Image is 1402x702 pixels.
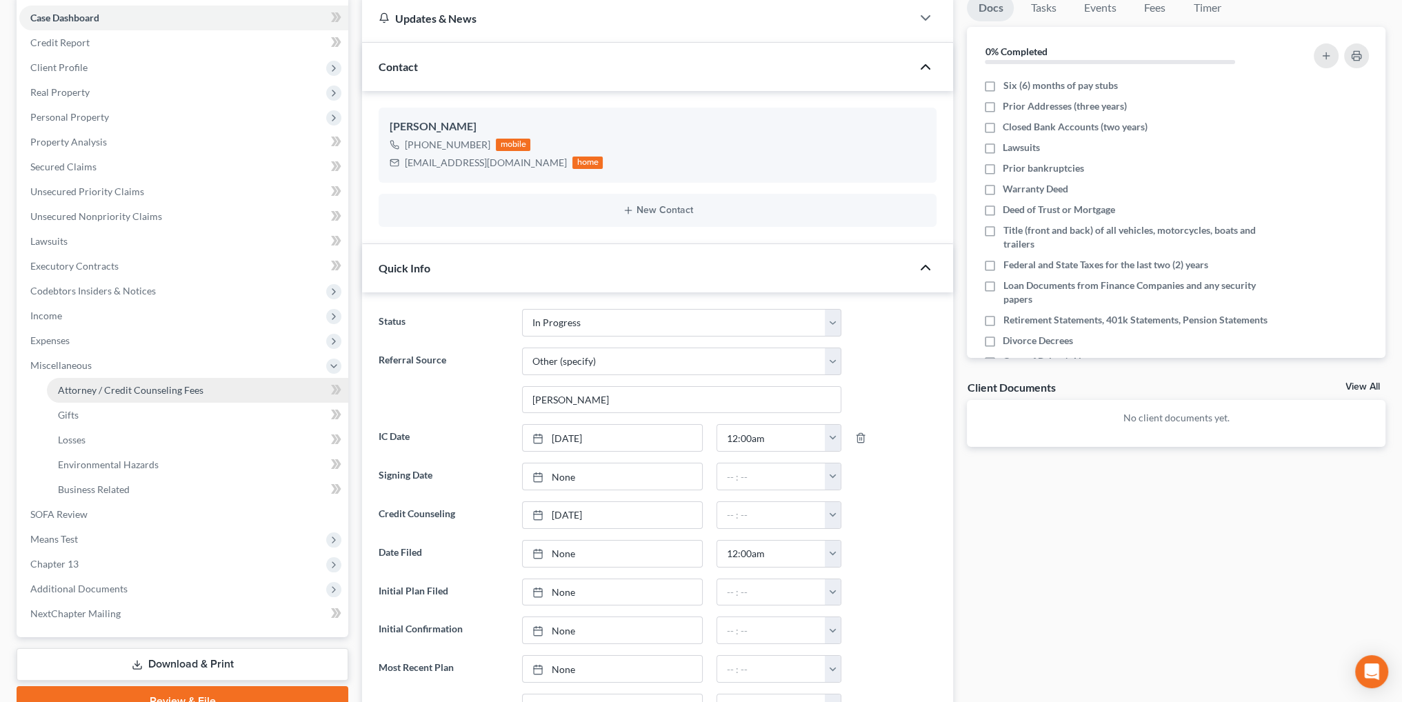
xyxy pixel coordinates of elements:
strong: 0% Completed [985,46,1047,57]
a: Download & Print [17,648,348,681]
div: Updates & News [379,11,895,26]
span: Unsecured Priority Claims [30,185,144,197]
a: None [523,463,702,490]
span: Credit Report [30,37,90,48]
span: Loan Documents from Finance Companies and any security papers [1003,279,1269,306]
div: [PHONE_NUMBER] [405,138,490,152]
a: Losses [47,428,348,452]
span: Warranty Deed [1003,182,1068,196]
span: Property Analysis [30,136,107,148]
span: Divorce Decrees [1003,334,1073,348]
input: -- : -- [717,541,825,567]
div: [PERSON_NAME] [390,119,925,135]
a: None [523,579,702,605]
label: IC Date [372,424,514,452]
input: -- : -- [717,463,825,490]
button: New Contact [390,205,925,216]
a: Unsecured Priority Claims [19,179,348,204]
span: Additional Documents [30,583,128,594]
label: Initial Plan Filed [372,579,514,606]
a: Unsecured Nonpriority Claims [19,204,348,229]
span: Deed of Trust or Mortgage [1003,203,1115,217]
label: Date Filed [372,540,514,568]
a: Executory Contracts [19,254,348,279]
a: Business Related [47,477,348,502]
input: -- : -- [717,579,825,605]
input: -- : -- [717,617,825,643]
label: Referral Source [372,348,514,414]
div: Open Intercom Messenger [1355,655,1388,688]
span: Contact [379,60,418,73]
span: Expenses [30,334,70,346]
input: Other Referral Source [523,387,841,413]
span: Personal Property [30,111,109,123]
div: [EMAIL_ADDRESS][DOMAIN_NAME] [405,156,567,170]
div: mobile [496,139,530,151]
a: Gifts [47,403,348,428]
a: None [523,617,702,643]
span: Case Dashboard [30,12,99,23]
a: NextChapter Mailing [19,601,348,626]
span: Codebtors Insiders & Notices [30,285,156,297]
span: Real Property [30,86,90,98]
span: Environmental Hazards [58,459,159,470]
span: Attorney / Credit Counseling Fees [58,384,203,396]
label: Initial Confirmation [372,616,514,644]
span: Miscellaneous [30,359,92,371]
a: Secured Claims [19,154,348,179]
a: [DATE] [523,502,702,528]
span: Business Related [58,483,130,495]
a: None [523,656,702,682]
a: Credit Report [19,30,348,55]
span: Retirement Statements, 401k Statements, Pension Statements [1003,313,1267,327]
a: Property Analysis [19,130,348,154]
div: Client Documents [967,380,1055,394]
span: Gifts [58,409,79,421]
a: Environmental Hazards [47,452,348,477]
span: Unsecured Nonpriority Claims [30,210,162,222]
a: Case Dashboard [19,6,348,30]
span: Prior Addresses (three years) [1003,99,1127,113]
span: Copy of Driver's License [1003,354,1105,368]
label: Status [372,309,514,337]
a: Lawsuits [19,229,348,254]
a: Attorney / Credit Counseling Fees [47,378,348,403]
span: Secured Claims [30,161,97,172]
input: -- : -- [717,656,825,682]
span: Closed Bank Accounts (two years) [1003,120,1148,134]
span: NextChapter Mailing [30,608,121,619]
span: Executory Contracts [30,260,119,272]
a: [DATE] [523,425,702,451]
span: Losses [58,434,86,445]
span: Quick Info [379,261,430,274]
span: Income [30,310,62,321]
label: Most Recent Plan [372,655,514,683]
span: Lawsuits [1003,141,1040,154]
label: Credit Counseling [372,501,514,529]
span: Chapter 13 [30,558,79,570]
a: View All [1345,382,1380,392]
span: Federal and State Taxes for the last two (2) years [1003,258,1208,272]
a: None [523,541,702,567]
span: Six (6) months of pay stubs [1003,79,1117,92]
span: SOFA Review [30,508,88,520]
span: Prior bankruptcies [1003,161,1084,175]
span: Title (front and back) of all vehicles, motorcycles, boats and trailers [1003,223,1269,251]
p: No client documents yet. [978,411,1374,425]
label: Signing Date [372,463,514,490]
span: Lawsuits [30,235,68,247]
span: Client Profile [30,61,88,73]
input: -- : -- [717,502,825,528]
div: home [572,157,603,169]
input: -- : -- [717,425,825,451]
a: SOFA Review [19,502,348,527]
span: Means Test [30,533,78,545]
